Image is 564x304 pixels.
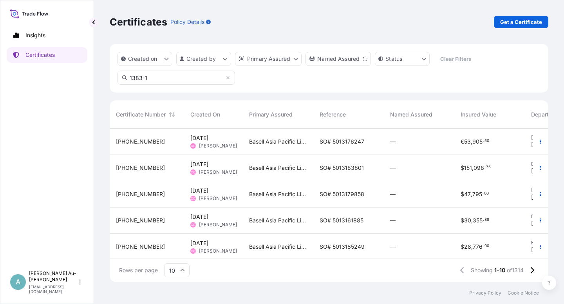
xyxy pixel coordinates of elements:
span: $ [461,165,464,171]
span: , [471,244,473,249]
span: [PERSON_NAME] [199,222,237,228]
span: 88 [484,218,489,221]
span: CC [191,221,195,229]
span: 00 [484,245,489,248]
span: [DATE] [531,220,549,228]
span: . [483,218,484,221]
span: 28 [464,244,471,249]
span: 098 [474,165,484,171]
a: Cookie Notice [508,290,539,296]
span: $ [461,218,464,223]
span: [DATE] [190,187,208,195]
span: [DATE] [190,239,208,247]
span: 795 [472,191,482,197]
span: [PHONE_NUMBER] [116,217,165,224]
p: Created by [186,55,216,63]
span: . [483,140,484,142]
span: CC [191,247,195,255]
span: [DATE] [190,134,208,142]
span: [PERSON_NAME] [199,248,237,254]
p: [EMAIL_ADDRESS][DOMAIN_NAME] [29,284,78,294]
span: , [471,139,472,144]
button: Sort [167,110,177,119]
span: [DATE] [531,193,549,201]
p: Clear Filters [440,55,471,63]
span: 776 [473,244,483,249]
span: — [390,138,396,146]
input: Search Certificate or Reference... [117,71,235,85]
span: 355 [473,218,483,223]
p: Insights [25,31,45,39]
span: Created On [190,111,220,118]
span: Reference [320,111,346,118]
span: , [472,165,474,171]
span: A [16,278,20,286]
p: Named Assured [317,55,360,63]
span: — [390,217,396,224]
p: Certificates [25,51,55,59]
span: [DATE] [531,141,549,149]
span: SO# 5013185249 [320,243,365,251]
span: Named Assured [390,111,432,118]
span: Certificate Number [116,111,166,118]
a: Get a Certificate [494,16,548,28]
span: $ [461,191,464,197]
span: Basell Asia Pacific Limited [249,138,307,146]
span: . [483,245,484,248]
span: Departure [531,111,557,118]
p: Primary Assured [247,55,290,63]
button: createdOn Filter options [117,52,172,66]
span: — [390,164,396,172]
a: Privacy Policy [469,290,501,296]
span: SO# 5013179858 [320,190,364,198]
p: Policy Details [170,18,204,26]
span: $ [461,244,464,249]
span: € [461,139,464,144]
span: Primary Assured [249,111,293,118]
span: 151 [464,165,472,171]
span: 00 [484,192,489,195]
button: cargoOwner Filter options [305,52,371,66]
span: , [471,191,472,197]
span: [PHONE_NUMBER] [116,190,165,198]
span: Basell Asia Pacific Limited [249,190,307,198]
span: [PERSON_NAME] [199,195,237,202]
span: CC [191,142,195,150]
span: [DATE] [190,213,208,221]
p: Certificates [110,16,167,28]
button: createdBy Filter options [176,52,231,66]
span: SO# 5013183801 [320,164,364,172]
span: 53 [464,139,471,144]
button: certificateStatus Filter options [375,52,430,66]
span: Basell Asia Pacific Limited [249,164,307,172]
span: SO# 5013176247 [320,138,364,146]
span: 50 [484,140,489,142]
span: CC [191,195,195,202]
button: Clear Filters [434,53,477,65]
span: 75 [486,166,491,169]
span: [PHONE_NUMBER] [116,243,165,251]
span: CC [191,168,195,176]
span: SO# 5013161885 [320,217,363,224]
p: Get a Certificate [500,18,542,26]
span: 30 [464,218,471,223]
span: 47 [464,191,471,197]
span: Showing [471,266,493,274]
span: [PERSON_NAME] [199,143,237,149]
span: [PHONE_NUMBER] [116,138,165,146]
p: Status [385,55,402,63]
span: Basell Asia Pacific Limited [249,243,307,251]
span: 1-10 [494,266,505,274]
span: of 1314 [507,266,524,274]
span: [PERSON_NAME] [199,169,237,175]
span: Insured Value [461,111,496,118]
span: 905 [472,139,483,144]
span: . [484,166,486,169]
span: Rows per page [119,266,158,274]
a: Certificates [7,47,87,63]
a: Insights [7,27,87,43]
span: [DATE] [531,167,549,175]
p: [PERSON_NAME] Au-[PERSON_NAME] [29,270,78,283]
